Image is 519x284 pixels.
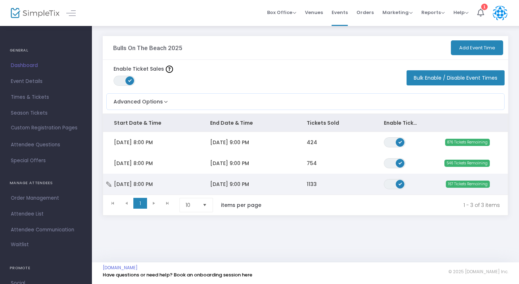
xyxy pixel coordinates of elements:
[373,114,431,132] th: Enable Ticket Sales
[200,198,210,212] button: Select
[11,140,81,150] span: Attendee Questions
[11,108,81,118] span: Season Tickets
[307,139,317,146] span: 424
[210,139,249,146] span: [DATE] 9:00 PM
[107,94,169,106] button: Advanced Options
[199,114,296,132] th: End Date & Time
[186,201,197,209] span: 10
[407,70,505,85] button: Bulk Enable / Disable Event Times
[305,3,323,22] span: Venues
[11,241,29,248] span: Waitlist
[114,139,153,146] span: [DATE] 8:00 PM
[128,79,132,82] span: ON
[210,160,249,167] span: [DATE] 9:00 PM
[398,140,402,143] span: ON
[166,66,173,73] img: question-mark
[11,124,77,132] span: Custom Registration Pages
[103,114,199,132] th: Start Date & Time
[11,77,81,86] span: Event Details
[11,93,81,102] span: Times & Tickets
[267,9,296,16] span: Box Office
[210,181,249,188] span: [DATE] 9:00 PM
[453,9,469,16] span: Help
[398,161,402,164] span: ON
[446,181,490,188] span: 167 Tickets Remaining
[11,61,81,70] span: Dashboard
[421,9,445,16] span: Reports
[11,156,81,165] span: Special Offers
[10,43,82,58] h4: GENERAL
[103,114,508,195] div: Data table
[398,182,402,185] span: ON
[276,198,500,212] kendo-pager-info: 1 - 3 of 3 items
[356,3,374,22] span: Orders
[114,65,173,73] label: Enable Ticket Sales
[11,225,81,235] span: Attendee Communication
[451,40,503,55] button: Add Event Time
[307,160,317,167] span: 754
[332,3,348,22] span: Events
[11,209,81,219] span: Attendee List
[448,269,508,275] span: © 2025 [DOMAIN_NAME] Inc.
[113,44,182,52] h3: Bulls On The Beach 2025
[11,194,81,203] span: Order Management
[103,271,252,278] a: Have questions or need help? Book an onboarding session here
[133,198,147,209] span: Page 1
[10,261,82,275] h4: PROMOTE
[445,139,490,146] span: 876 Tickets Remaining
[10,176,82,190] h4: MANAGE ATTENDEES
[114,160,153,167] span: [DATE] 8:00 PM
[307,181,317,188] span: 1133
[444,160,490,167] span: 546 Tickets Remaining
[481,3,488,10] div: 1
[103,265,138,271] a: [DOMAIN_NAME]
[382,9,413,16] span: Marketing
[221,201,261,209] label: items per page
[296,114,373,132] th: Tickets Sold
[114,181,153,188] span: [DATE] 8:00 PM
